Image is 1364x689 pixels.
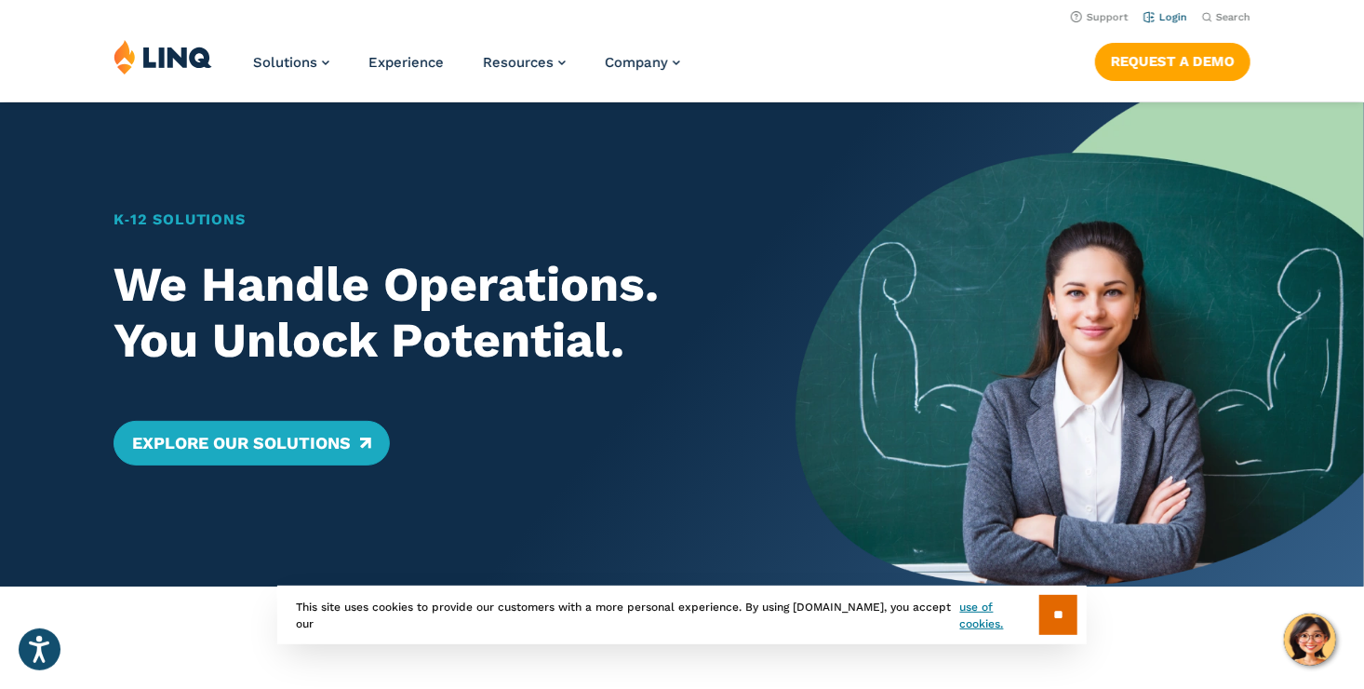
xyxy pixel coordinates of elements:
[277,586,1087,644] div: This site uses cookies to provide our customers with a more personal experience. By using [DOMAIN...
[253,39,680,101] nav: Primary Navigation
[483,54,566,71] a: Resources
[960,599,1039,632] a: use of cookies.
[114,257,740,369] h2: We Handle Operations. You Unlock Potential.
[368,54,444,71] a: Experience
[483,54,554,71] span: Resources
[253,54,329,71] a: Solutions
[1284,614,1336,666] button: Hello, have a question? Let’s chat.
[605,54,680,71] a: Company
[253,54,317,71] span: Solutions
[114,209,740,231] h1: K‑12 Solutions
[605,54,668,71] span: Company
[1202,10,1250,24] button: Open Search Bar
[1095,43,1250,80] a: Request a Demo
[114,39,212,74] img: LINQ | K‑12 Software
[1216,11,1250,23] span: Search
[1095,39,1250,80] nav: Button Navigation
[114,421,390,466] a: Explore Our Solutions
[1143,11,1187,23] a: Login
[1071,11,1129,23] a: Support
[796,102,1364,587] img: Home Banner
